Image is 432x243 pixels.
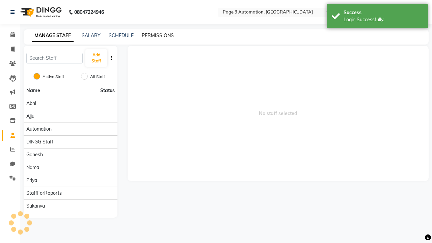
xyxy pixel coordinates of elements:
span: Nama [26,164,39,171]
span: Sukanya [26,202,45,210]
span: Name [26,87,40,93]
a: SALARY [82,32,101,38]
button: Add Staff [85,49,107,67]
span: Automation [26,126,52,133]
a: PERMISSIONS [142,32,174,38]
b: 08047224946 [74,3,104,22]
img: logo [17,3,63,22]
input: Search Staff [26,53,83,63]
a: SCHEDULE [109,32,134,38]
span: No staff selected [128,46,429,181]
span: StaffForReports [26,190,62,197]
label: All Staff [90,74,105,80]
span: Ganesh [26,151,43,158]
span: Ajju [26,113,34,120]
span: Status [100,87,115,94]
div: Login Successfully. [344,16,423,23]
span: Abhi [26,100,36,107]
span: DINGG Staff [26,138,53,145]
label: Active Staff [43,74,64,80]
div: Success [344,9,423,16]
span: Priya [26,177,37,184]
a: MANAGE STAFF [32,30,74,42]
